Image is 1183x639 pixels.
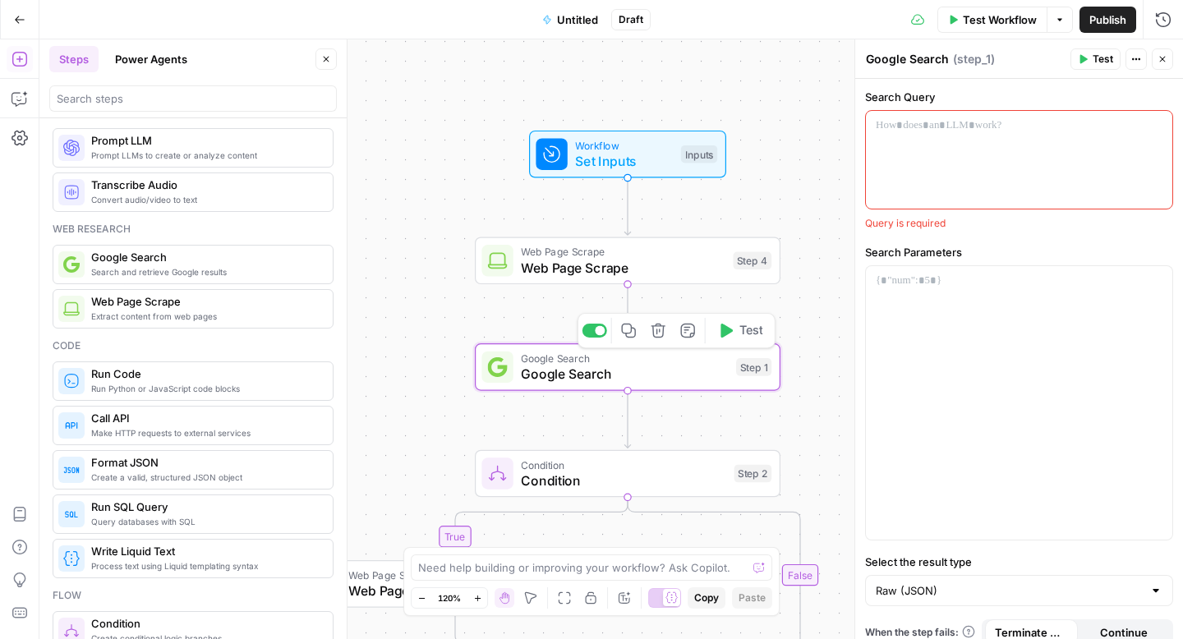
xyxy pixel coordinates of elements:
[688,587,725,609] button: Copy
[91,132,320,149] span: Prompt LLM
[521,244,725,260] span: Web Page Scrape
[732,587,772,609] button: Paste
[91,365,320,382] span: Run Code
[91,382,320,395] span: Run Python or JavaScript code blocks
[91,499,320,515] span: Run SQL Query
[91,471,320,484] span: Create a valid, structured JSON object
[865,554,1173,570] label: Select the result type
[619,12,643,27] span: Draft
[1089,11,1126,28] span: Publish
[624,391,630,448] g: Edge from step_1 to step_2
[532,7,608,33] button: Untitled
[865,89,1173,105] label: Search Query
[521,471,726,490] span: Condition
[475,237,780,285] div: Web Page ScrapeWeb Page ScrapeStep 4
[681,145,717,163] div: Inputs
[1070,48,1121,70] button: Test
[475,450,780,498] div: ConditionConditionStep 2
[57,90,329,107] input: Search steps
[53,222,334,237] div: Web research
[49,46,99,72] button: Steps
[91,193,320,206] span: Convert audio/video to text
[91,410,320,426] span: Call API
[91,454,320,471] span: Format JSON
[865,216,1173,231] div: Query is required
[91,615,320,632] span: Condition
[937,7,1047,33] button: Test Workflow
[575,151,673,171] span: Set Inputs
[105,46,197,72] button: Power Agents
[876,582,1143,599] input: Raw (JSON)
[739,591,766,605] span: Paste
[694,591,719,605] span: Copy
[91,310,320,323] span: Extract content from web pages
[865,244,1173,260] label: Search Parameters
[963,11,1037,28] span: Test Workflow
[91,293,320,310] span: Web Page Scrape
[91,149,320,162] span: Prompt LLMs to create or analyze content
[734,465,772,483] div: Step 2
[91,543,320,559] span: Write Liquid Text
[475,343,780,391] div: Google SearchGoogle SearchStep 1Test
[575,137,673,153] span: Workflow
[452,497,628,558] g: Edge from step_2 to step_3
[1093,52,1113,67] span: Test
[557,11,598,28] span: Untitled
[521,457,726,472] span: Condition
[91,515,320,528] span: Query databases with SQL
[91,559,320,572] span: Process text using Liquid templating syntax
[438,591,461,605] span: 120%
[1079,7,1136,33] button: Publish
[91,177,320,193] span: Transcribe Audio
[866,51,949,67] textarea: Google Search
[91,249,320,265] span: Google Search
[475,131,780,178] div: WorkflowSet InputsInputs
[624,178,630,236] g: Edge from start to step_4
[521,258,725,278] span: Web Page Scrape
[733,252,771,270] div: Step 4
[53,588,334,603] div: Flow
[91,265,320,278] span: Search and retrieve Google results
[521,364,728,384] span: Google Search
[710,318,771,343] button: Test
[739,322,763,340] span: Test
[91,426,320,439] span: Make HTTP requests to external services
[953,51,995,67] span: ( step_1 )
[521,351,728,366] span: Google Search
[736,358,771,376] div: Step 1
[53,338,334,353] div: Code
